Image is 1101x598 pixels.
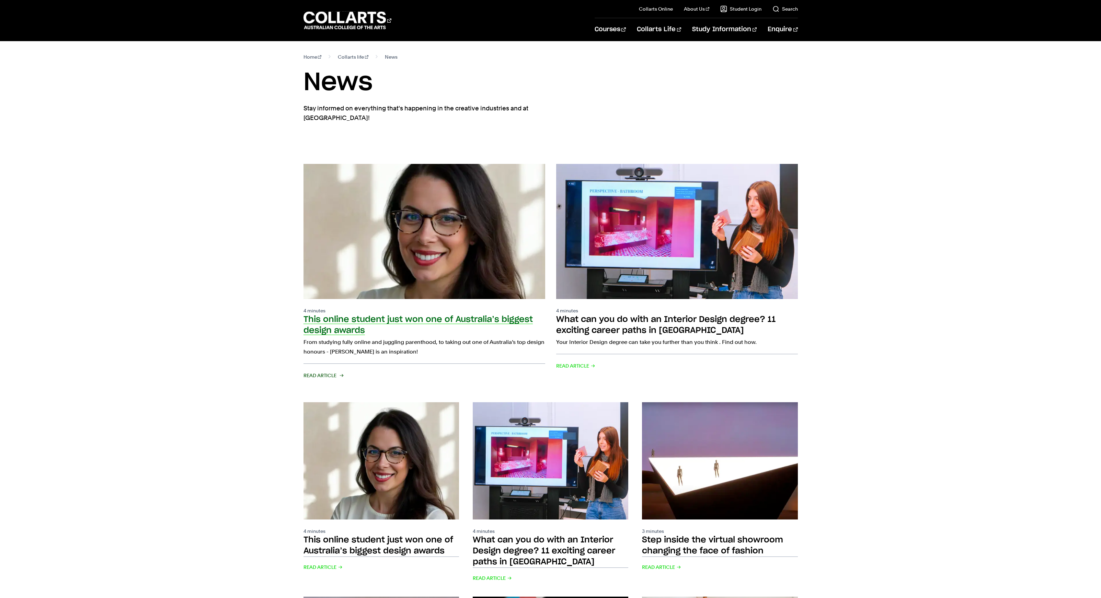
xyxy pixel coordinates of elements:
a: 4 minutes What can you do with an Interior Design degree? 11 exciting career paths in [GEOGRAPHIC... [473,402,628,583]
span: Read Article [473,573,512,583]
p: Stay informed on everything that's happening in the creative industries and at [GEOGRAPHIC_DATA]! [303,104,554,123]
span: Read Article [642,562,681,572]
a: Search [772,5,798,12]
h2: What can you do with an Interior Design degree? 11 exciting career paths in [GEOGRAPHIC_DATA] [556,315,776,335]
a: Courses [595,18,626,41]
a: Collarts Online [639,5,673,12]
a: Enquire [768,18,798,41]
p: From studying fully online and juggling parenthood, to taking out one of Australia’s top design h... [303,337,545,357]
p: 4 minutes [556,307,798,314]
a: Study Information [692,18,757,41]
h2: What can you do with an Interior Design degree? 11 exciting career paths in [GEOGRAPHIC_DATA] [473,536,615,566]
p: 3 minutes [642,528,798,535]
a: 3 minutes Step inside the virtual showroom changing the face of fashion Read Article [642,402,798,583]
a: Home [303,52,322,62]
p: 4 minutes [303,528,459,535]
h2: Step inside the virtual showroom changing the face of fashion [642,536,783,555]
h2: This online student just won one of Australia’s biggest design awards [303,536,453,555]
p: Your Interior Design degree can take you further than you think . Find out how. [556,337,798,347]
div: Go to homepage [303,11,391,30]
a: Collarts life [338,52,368,62]
span: Read Article [556,361,595,371]
p: 4 minutes [473,528,628,535]
span: Read Article [303,371,343,380]
a: 4 minutes What can you do with an Interior Design degree? 11 exciting career paths in [GEOGRAPHIC... [556,164,798,380]
a: 4 minutes This online student just won one of Australia’s biggest design awards From studying ful... [303,164,545,380]
p: 4 minutes [303,307,545,314]
a: Collarts Life [637,18,681,41]
a: 4 minutes This online student just won one of Australia’s biggest design awards Read Article [303,402,459,583]
h1: News [303,67,798,98]
h2: This online student just won one of Australia’s biggest design awards [303,315,533,335]
a: Student Login [720,5,761,12]
a: About Us [684,5,709,12]
span: Read Article [303,562,343,572]
span: News [385,52,398,62]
